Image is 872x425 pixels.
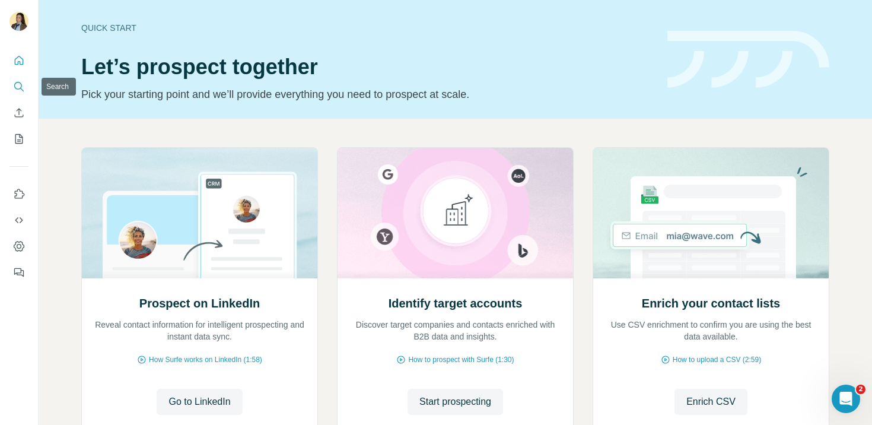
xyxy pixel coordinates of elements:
span: How to prospect with Surfe (1:30) [408,354,514,365]
button: Search [9,76,28,97]
button: Use Surfe API [9,210,28,231]
span: How Surfe works on LinkedIn (1:58) [149,354,262,365]
img: Enrich your contact lists [593,148,829,278]
img: Prospect on LinkedIn [81,148,318,278]
button: Quick start [9,50,28,71]
h1: Let’s prospect together [81,55,653,79]
div: Quick start [81,22,653,34]
p: Pick your starting point and we’ll provide everything you need to prospect at scale. [81,86,653,103]
button: Feedback [9,262,28,283]
img: Avatar [9,12,28,31]
img: banner [667,31,829,88]
button: Start prospecting [408,389,503,415]
button: Use Surfe on LinkedIn [9,183,28,205]
h2: Prospect on LinkedIn [139,295,260,312]
button: Enrich CSV [674,389,747,415]
button: Dashboard [9,236,28,257]
p: Reveal contact information for intelligent prospecting and instant data sync. [94,319,305,342]
span: How to upload a CSV (2:59) [673,354,761,365]
span: Start prospecting [419,395,491,409]
h2: Enrich your contact lists [642,295,780,312]
span: Enrich CSV [686,395,736,409]
span: Go to LinkedIn [168,395,230,409]
p: Discover target companies and contacts enriched with B2B data and insights. [349,319,561,342]
img: Identify target accounts [337,148,574,278]
button: Go to LinkedIn [157,389,242,415]
h2: Identify target accounts [389,295,523,312]
button: My lists [9,128,28,150]
button: Enrich CSV [9,102,28,123]
p: Use CSV enrichment to confirm you are using the best data available. [605,319,817,342]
